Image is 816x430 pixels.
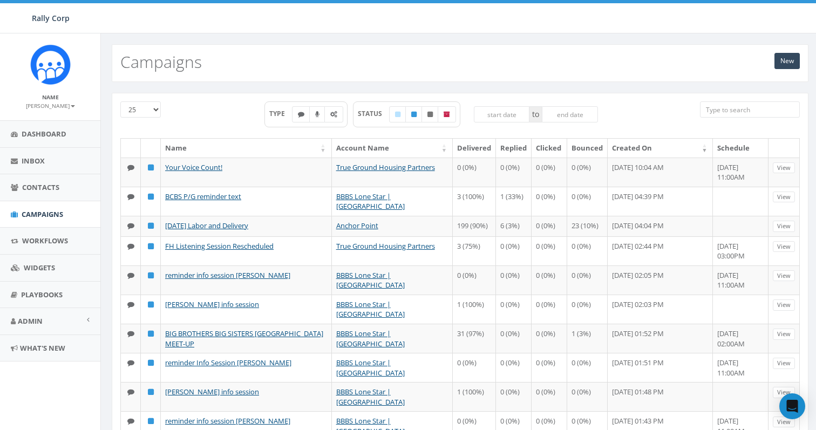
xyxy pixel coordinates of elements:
[608,187,713,216] td: [DATE] 04:39 PM
[165,299,259,309] a: [PERSON_NAME] info session
[336,299,405,319] a: BBBS Lone Star | [GEOGRAPHIC_DATA]
[496,158,532,187] td: 0 (0%)
[148,222,154,229] i: Published
[496,187,532,216] td: 1 (33%)
[532,139,567,158] th: Clicked
[165,162,222,172] a: Your Voice Count!
[542,106,598,122] input: end date
[165,270,290,280] a: reminder info session [PERSON_NAME]
[165,358,291,367] a: reminder Info Session [PERSON_NAME]
[608,382,713,411] td: [DATE] 01:48 PM
[127,193,134,200] i: Text SMS
[453,265,496,295] td: 0 (0%)
[127,272,134,279] i: Text SMS
[42,93,59,101] small: Name
[532,158,567,187] td: 0 (0%)
[24,263,55,272] span: Widgets
[127,418,134,425] i: Text SMS
[529,106,542,122] span: to
[496,236,532,265] td: 0 (0%)
[26,100,75,110] a: [PERSON_NAME]
[32,13,70,23] span: Rally Corp
[324,106,343,122] label: Automated Message
[453,187,496,216] td: 3 (100%)
[165,329,323,349] a: BIG BROTHERS BIG SISTERS [GEOGRAPHIC_DATA] MEET-UP
[161,139,332,158] th: Name: activate to sort column ascending
[148,418,154,425] i: Published
[773,329,795,340] a: View
[22,209,63,219] span: Campaigns
[22,236,68,245] span: Workflows
[120,53,202,71] h2: Campaigns
[567,187,608,216] td: 0 (0%)
[421,106,439,122] label: Unpublished
[773,299,795,311] a: View
[496,353,532,382] td: 0 (0%)
[22,129,66,139] span: Dashboard
[567,382,608,411] td: 0 (0%)
[127,359,134,366] i: Text SMS
[532,216,567,236] td: 0 (0%)
[332,139,453,158] th: Account Name: activate to sort column ascending
[773,417,795,428] a: View
[496,324,532,353] td: 0 (0%)
[165,221,248,230] a: [DATE] Labor and Delivery
[148,193,154,200] i: Published
[453,324,496,353] td: 31 (97%)
[358,109,390,118] span: STATUS
[567,216,608,236] td: 23 (10%)
[608,353,713,382] td: [DATE] 01:51 PM
[496,382,532,411] td: 0 (0%)
[269,109,293,118] span: TYPE
[773,358,795,369] a: View
[21,290,63,299] span: Playbooks
[148,272,154,279] i: Published
[532,324,567,353] td: 0 (0%)
[20,343,65,353] span: What's New
[336,329,405,349] a: BBBS Lone Star | [GEOGRAPHIC_DATA]
[395,111,400,118] i: Draft
[713,324,769,353] td: [DATE] 02:00AM
[453,382,496,411] td: 1 (100%)
[411,111,417,118] i: Published
[336,162,435,172] a: True Ground Housing Partners
[567,139,608,158] th: Bounced
[496,139,532,158] th: Replied
[773,241,795,252] a: View
[336,221,378,230] a: Anchor Point
[773,270,795,282] a: View
[713,265,769,295] td: [DATE] 11:00AM
[713,236,769,265] td: [DATE] 03:00PM
[30,44,71,85] img: Icon_1.png
[496,265,532,295] td: 0 (0%)
[18,316,43,326] span: Admin
[608,324,713,353] td: [DATE] 01:52 PM
[389,106,406,122] label: Draft
[165,192,241,201] a: BCBS P/G reminder text
[148,164,154,171] i: Published
[532,187,567,216] td: 0 (0%)
[567,324,608,353] td: 1 (3%)
[713,139,769,158] th: Schedule
[127,222,134,229] i: Text SMS
[127,243,134,250] i: Text SMS
[26,102,75,110] small: [PERSON_NAME]
[453,158,496,187] td: 0 (0%)
[148,301,154,308] i: Published
[148,359,154,366] i: Published
[453,353,496,382] td: 0 (0%)
[148,388,154,395] i: Published
[532,265,567,295] td: 0 (0%)
[165,387,259,397] a: [PERSON_NAME] info session
[22,182,59,192] span: Contacts
[532,295,567,324] td: 0 (0%)
[336,192,405,211] a: BBBS Lone Star | [GEOGRAPHIC_DATA]
[608,216,713,236] td: [DATE] 04:04 PM
[336,241,435,251] a: True Ground Housing Partners
[165,241,274,251] a: FH Listening Session Rescheduled
[309,106,325,122] label: Ringless Voice Mail
[608,158,713,187] td: [DATE] 10:04 AM
[165,416,290,426] a: reminder info session [PERSON_NAME]
[713,158,769,187] td: [DATE] 11:00AM
[405,106,423,122] label: Published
